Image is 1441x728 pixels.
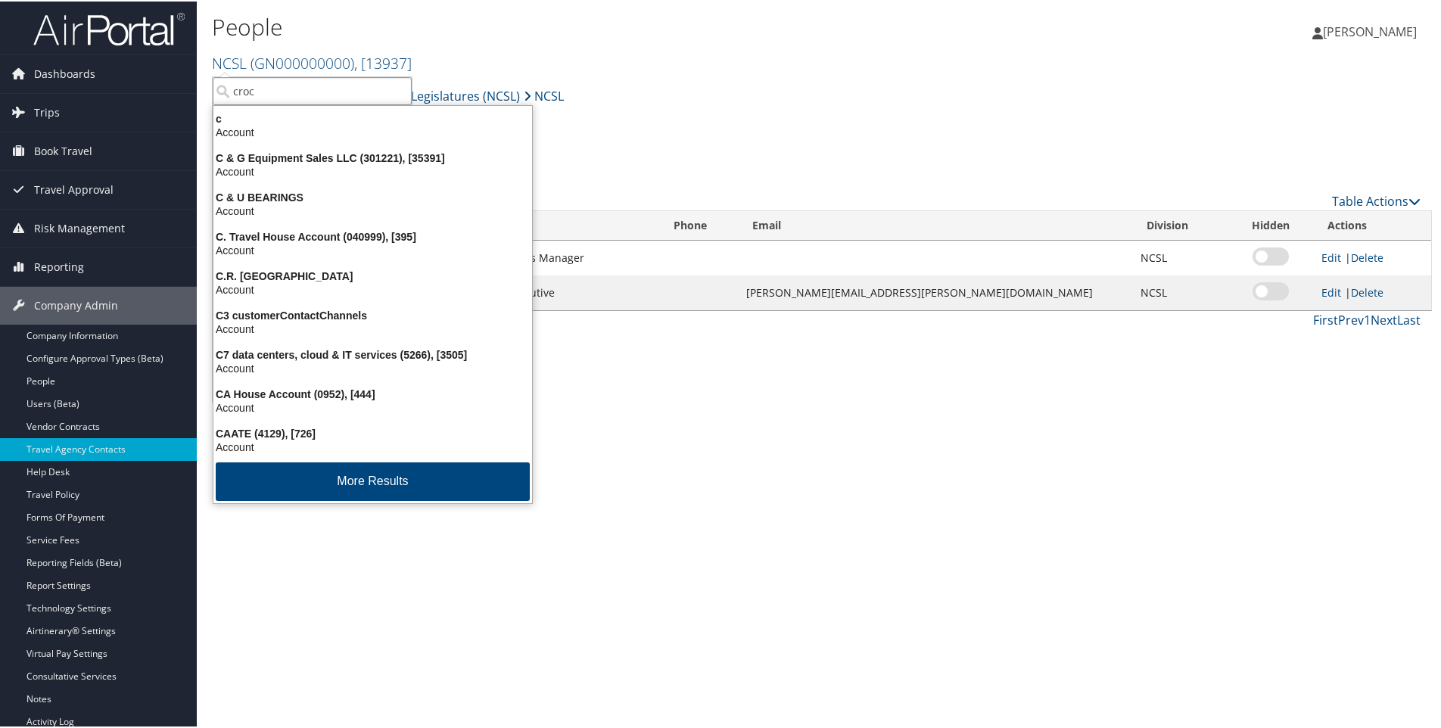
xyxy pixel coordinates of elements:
td: [PERSON_NAME][EMAIL_ADDRESS][PERSON_NAME][DOMAIN_NAME] [739,274,1133,309]
span: Trips [34,92,60,130]
a: Edit [1321,249,1341,263]
a: [PERSON_NAME] [1312,8,1432,53]
div: Account [204,400,541,413]
span: Dashboards [34,54,95,92]
div: Account [204,203,541,216]
div: Account [204,360,541,374]
div: c [204,110,541,124]
a: Next [1371,310,1397,327]
span: Travel Approval [34,170,114,207]
div: C & G Equipment Sales LLC (301221), [35391] [204,150,541,163]
div: Account [204,242,541,256]
th: Email: activate to sort column ascending [739,210,1133,239]
th: Actions [1314,210,1431,239]
div: C7 data centers, cloud & IT services (5266), [3505] [204,347,541,360]
a: NCSL [524,79,564,110]
div: Account [204,124,541,138]
a: 1 [1364,310,1371,327]
div: Account [204,439,541,453]
div: C3 customerContactChannels [204,307,541,321]
td: NCSL [1133,239,1228,274]
input: Search Accounts [213,76,412,104]
span: Book Travel [34,131,92,169]
div: CA House Account (0952), [444] [204,386,541,400]
td: NCSL [1133,274,1228,309]
div: C. Travel House Account (040999), [395] [204,229,541,242]
img: airportal-logo.png [33,10,185,45]
a: Table Actions [1332,191,1421,208]
div: Account [204,163,541,177]
div: Account [204,321,541,334]
a: Last [1397,310,1421,327]
div: Account [204,282,541,295]
td: Client Success Manager [456,239,660,274]
button: More Results [216,461,530,499]
a: Delete [1351,249,1383,263]
a: Delete [1351,284,1383,298]
th: Hidden: activate to sort column ascending [1228,210,1314,239]
div: CAATE (4129), [726] [204,425,541,439]
a: First [1313,310,1338,327]
th: Phone [660,210,738,239]
div: C & U BEARINGS [204,189,541,203]
span: Reporting [34,247,84,285]
a: NCSL [212,51,412,72]
th: Division: activate to sort column ascending [1133,210,1228,239]
span: [PERSON_NAME] [1323,22,1417,39]
td: Account Executive [456,274,660,309]
th: Role: activate to sort column ascending [456,210,660,239]
a: Prev [1338,310,1364,327]
span: , [ 13937 ] [354,51,412,72]
h1: People [212,10,1026,42]
span: Risk Management [34,208,125,246]
span: ( GN000000000 ) [251,51,354,72]
a: Edit [1321,284,1341,298]
td: | [1314,274,1431,309]
div: C.R. [GEOGRAPHIC_DATA] [204,268,541,282]
td: | [1314,239,1431,274]
span: Company Admin [34,285,118,323]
